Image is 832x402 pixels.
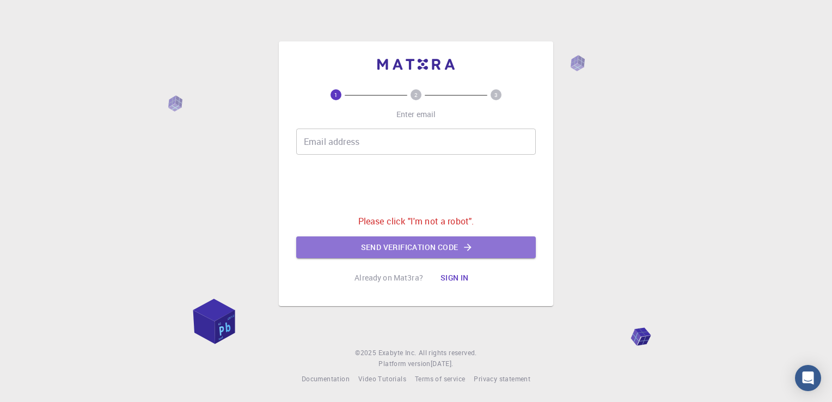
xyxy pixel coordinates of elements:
[358,374,406,385] a: Video Tutorials
[431,358,454,369] a: [DATE].
[358,215,474,228] p: Please click "I'm not a robot".
[296,236,536,258] button: Send verification code
[302,374,350,383] span: Documentation
[414,91,418,99] text: 2
[474,374,530,385] a: Privacy statement
[474,374,530,383] span: Privacy statement
[396,109,436,120] p: Enter email
[494,91,498,99] text: 3
[333,163,499,206] iframe: reCAPTCHA
[415,374,465,385] a: Terms of service
[378,348,417,357] span: Exabyte Inc.
[334,91,338,99] text: 1
[302,374,350,385] a: Documentation
[378,348,417,358] a: Exabyte Inc.
[419,348,477,358] span: All rights reserved.
[355,348,378,358] span: © 2025
[795,365,821,391] div: Open Intercom Messenger
[358,374,406,383] span: Video Tutorials
[432,267,478,289] button: Sign in
[431,359,454,368] span: [DATE] .
[354,272,423,283] p: Already on Mat3ra?
[415,374,465,383] span: Terms of service
[378,358,430,369] span: Platform version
